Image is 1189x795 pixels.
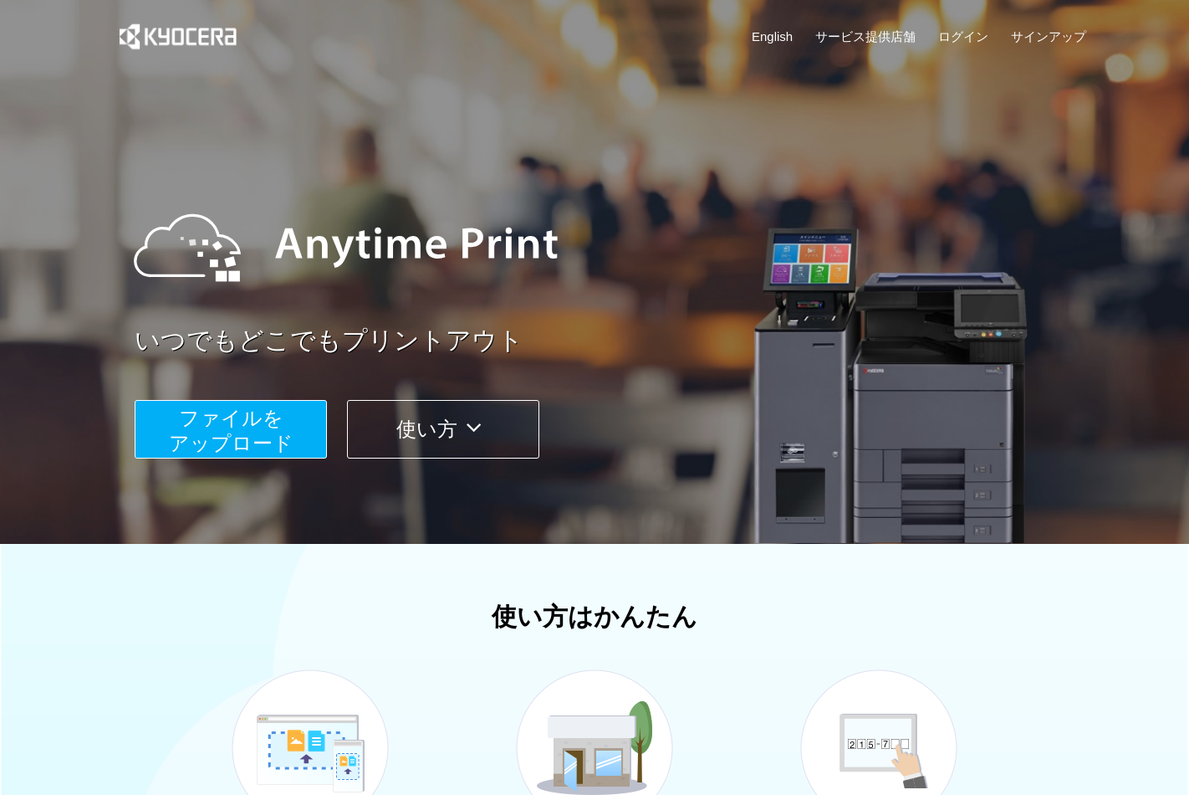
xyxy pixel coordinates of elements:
a: いつでもどこでもプリントアウト [135,323,1096,359]
a: English [752,28,793,45]
a: サインアップ [1011,28,1086,45]
a: ログイン [938,28,988,45]
a: サービス提供店舗 [815,28,916,45]
button: 使い方 [347,400,539,459]
span: ファイルを ​​アップロード [169,407,293,454]
button: ファイルを​​アップロード [135,400,327,459]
